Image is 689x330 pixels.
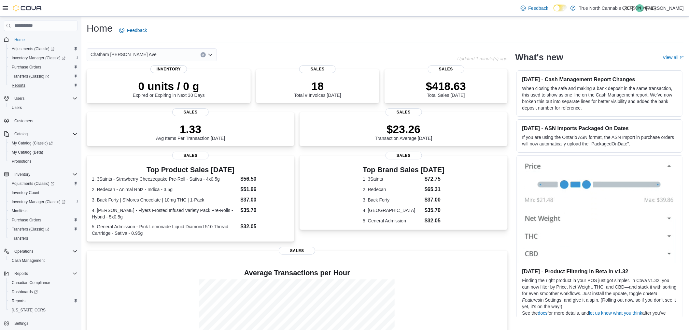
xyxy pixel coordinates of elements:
[12,270,77,277] span: Reports
[9,45,77,53] span: Adjustments (Classic)
[9,72,52,80] a: Transfers (Classic)
[9,54,77,62] span: Inventory Manager (Classic)
[528,5,548,11] span: Feedback
[9,257,77,264] span: Cash Management
[1,170,80,179] button: Inventory
[14,249,34,254] span: Operations
[9,198,68,206] a: Inventory Manager (Classic)
[425,175,444,183] dd: $72.75
[201,52,206,57] button: Clear input
[12,199,65,204] span: Inventory Manager (Classic)
[12,171,33,178] button: Inventory
[12,247,36,255] button: Operations
[7,197,80,206] a: Inventory Manager (Classic)
[12,208,28,214] span: Manifests
[363,217,422,224] dt: 5. General Admission
[646,4,684,12] p: [PERSON_NAME]
[7,53,80,63] a: Inventory Manager (Classic)
[9,157,34,165] a: Promotions
[375,123,432,136] p: $23.26
[12,258,45,263] span: Cash Management
[7,225,80,234] a: Transfers (Classic)
[363,207,422,214] dt: 4. [GEOGRAPHIC_DATA]
[9,63,77,71] span: Purchase Orders
[7,81,80,90] button: Reports
[7,148,80,157] button: My Catalog (Beta)
[9,82,28,89] a: Reports
[7,179,80,188] a: Adjustments (Classic)
[9,288,77,296] span: Dashboards
[9,225,52,233] a: Transfers (Classic)
[133,80,205,98] div: Expired or Expiring in Next 30 Days
[7,139,80,148] a: My Catalog (Classic)
[9,104,24,112] a: Users
[522,277,677,310] p: Finding the right product in your POS just got simpler. In Cova v1.32, you can now filter by Pric...
[12,227,49,232] span: Transfers (Classic)
[13,5,42,11] img: Cova
[294,80,341,93] p: 18
[9,297,28,305] a: Reports
[554,5,567,11] input: Dark Mode
[12,36,27,44] a: Home
[426,80,466,93] p: $418.63
[12,247,77,255] span: Operations
[9,207,31,215] a: Manifests
[9,216,77,224] span: Purchase Orders
[12,307,46,313] span: [US_STATE] CCRS
[12,130,30,138] button: Catalog
[9,180,77,187] span: Adjustments (Classic)
[12,190,39,195] span: Inventory Count
[363,197,422,203] dt: 3. Back Forty
[386,152,422,159] span: Sales
[92,223,238,236] dt: 5. General Admission - Pink Lemonade Liquid Diamond 510 Thread Cartridge - Sativa - 0.95g
[425,217,444,225] dd: $32.05
[9,180,57,187] a: Adjustments (Classic)
[12,117,77,125] span: Customers
[1,116,80,126] button: Customers
[12,319,77,327] span: Settings
[14,131,28,137] span: Catalog
[12,181,54,186] span: Adjustments (Classic)
[12,83,25,88] span: Reports
[522,134,677,147] p: If you are using the Ontario ASN format, the ASN Import in purchase orders will now automatically...
[12,298,25,304] span: Reports
[294,80,341,98] div: Total # Invoices [DATE]
[12,280,50,285] span: Canadian Compliance
[7,256,80,265] button: Cash Management
[522,268,677,275] h3: [DATE] - Product Filtering in Beta in v1.32
[1,129,80,139] button: Catalog
[92,197,238,203] dt: 3. Back Forty | S'Mores Chocolate | 10mg THC | 1-Pack
[428,65,464,73] span: Sales
[14,172,30,177] span: Inventory
[156,123,225,136] p: 1.33
[12,36,77,44] span: Home
[241,186,289,193] dd: $51.96
[7,188,80,197] button: Inventory Count
[241,196,289,204] dd: $37.00
[9,104,77,112] span: Users
[12,171,77,178] span: Inventory
[7,287,80,296] a: Dashboards
[14,321,28,326] span: Settings
[92,207,238,220] dt: 4. [PERSON_NAME] - Flyers Frosted Infused Variety Pack Pre-Rolls - Hybrid - 5x0.5g
[14,271,28,276] span: Reports
[241,175,289,183] dd: $56.50
[12,74,49,79] span: Transfers (Classic)
[156,123,225,141] div: Avg Items Per Transaction [DATE]
[589,310,642,316] a: let us know what you think
[9,288,40,296] a: Dashboards
[9,148,77,156] span: My Catalog (Beta)
[7,278,80,287] button: Canadian Compliance
[386,108,422,116] span: Sales
[133,80,205,93] p: 0 units / 0 g
[538,310,548,316] a: docs
[92,186,238,193] dt: 2. Redecan - Animal Rntz - Indica - 3.5g
[1,35,80,44] button: Home
[7,72,80,81] a: Transfers (Classic)
[9,279,53,287] a: Canadian Compliance
[12,55,65,61] span: Inventory Manager (Classic)
[12,46,54,52] span: Adjustments (Classic)
[92,176,238,182] dt: 1. 3Saints - Strawberry Cheezequake Pre-Roll - Sativa - 4x0.5g
[9,225,77,233] span: Transfers (Classic)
